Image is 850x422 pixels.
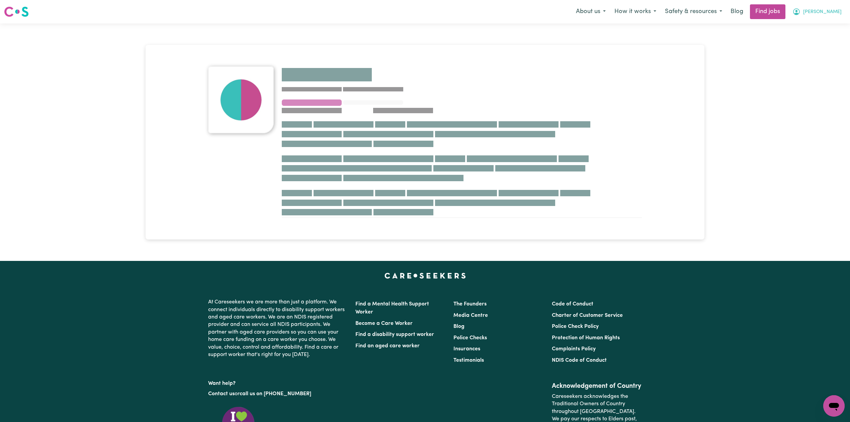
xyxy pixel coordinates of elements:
iframe: Button to launch messaging window [823,395,845,417]
p: At Careseekers we are more than just a platform. We connect individuals directly to disability su... [208,296,347,361]
img: Careseekers logo [4,6,29,18]
span: [PERSON_NAME] [803,8,842,16]
a: Media Centre [453,313,488,318]
button: About us [572,5,610,19]
a: Blog [727,4,747,19]
a: Complaints Policy [552,346,596,352]
a: Find jobs [750,4,785,19]
a: Become a Care Worker [355,321,413,326]
a: Charter of Customer Service [552,313,623,318]
h2: Acknowledgement of Country [552,382,642,390]
a: Careseekers logo [4,4,29,19]
a: Insurances [453,346,480,352]
a: NDIS Code of Conduct [552,358,607,363]
a: Find a Mental Health Support Worker [355,301,429,315]
a: Protection of Human Rights [552,335,620,341]
a: The Founders [453,301,487,307]
a: Testimonials [453,358,484,363]
p: Want help? [208,377,347,387]
a: Police Checks [453,335,487,341]
a: Careseekers home page [385,273,466,278]
a: Blog [453,324,464,329]
a: call us on [PHONE_NUMBER] [240,391,311,397]
button: My Account [788,5,846,19]
a: Find an aged care worker [355,343,420,349]
a: Contact us [208,391,235,397]
p: or [208,388,347,400]
a: Find a disability support worker [355,332,434,337]
button: Safety & resources [661,5,727,19]
a: Police Check Policy [552,324,599,329]
button: How it works [610,5,661,19]
a: Code of Conduct [552,301,593,307]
